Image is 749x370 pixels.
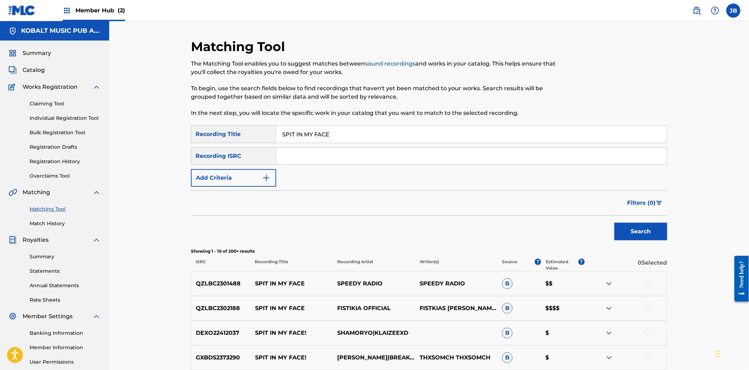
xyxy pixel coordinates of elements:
p: SHAMORYO|KLAIZEEXD [333,329,415,337]
img: Member Settings [8,312,17,321]
span: Filters ( 0 ) [627,199,656,207]
button: Filters (0) [623,194,667,212]
p: GXBDS2373290 [191,353,250,362]
p: $ [541,329,585,337]
span: Member Hub [75,6,125,14]
button: Add Criteria [191,169,276,187]
span: Member Settings [23,312,73,321]
p: FISTIKIA OFFICIAL [333,304,415,313]
a: CatalogCatalog [8,66,45,74]
span: B [502,328,513,338]
p: SPEEDY RADIO [333,279,415,288]
span: B [502,278,513,289]
p: QZLBC2302188 [191,304,250,313]
p: QZLBC2301488 [191,279,250,288]
img: search [693,6,701,15]
span: ? [578,259,585,265]
a: Bulk Registration Tool [30,129,101,136]
button: Search [614,223,667,240]
p: Estimated Value [546,259,578,271]
div: Drag [716,343,720,364]
span: Matching [23,188,50,197]
img: expand [605,353,613,362]
div: Help [708,4,722,18]
p: SPIT IN MY FACE! [250,329,333,337]
img: expand [92,236,101,244]
span: Catalog [23,66,45,74]
span: ? [535,259,541,265]
img: Catalog [8,66,17,74]
p: Showing 1 - 10 of 200+ results [191,248,667,254]
img: expand [92,83,101,91]
p: Recording Artist [333,259,415,271]
img: Top Rightsholders [63,6,71,15]
a: Public Search [690,4,704,18]
a: Match History [30,220,101,227]
a: Statements [30,267,101,275]
p: SPIT IN MY FACE [250,304,333,313]
a: Annual Statements [30,282,101,289]
p: $$ [541,279,585,288]
p: SPIT IN MY FACE [250,279,333,288]
a: Overclaims Tool [30,172,101,180]
span: (2) [118,7,125,14]
h5: KOBALT MUSIC PUB AMERICA INC [21,27,101,35]
a: Individual Registration Tool [30,115,101,122]
img: Summary [8,49,17,57]
img: MLC Logo [8,5,36,16]
span: Royalties [23,236,49,244]
img: expand [605,279,613,288]
p: [PERSON_NAME]|BREAKCORE GIRL [333,353,415,362]
img: Royalties [8,236,17,244]
p: Source [502,259,518,271]
div: User Menu [726,4,741,18]
p: FISTKIAS [PERSON_NAME] [415,304,497,313]
img: 9d2ae6d4665cec9f34b9.svg [262,174,271,182]
img: Accounts [8,27,17,35]
p: DEXO22412037 [191,329,250,337]
iframe: Chat Widget [714,336,749,370]
p: To begin, use the search fields below to find recordings that haven't yet been matched to your wo... [191,84,558,101]
p: SPEEDY RADIO [415,279,497,288]
form: Search Form [191,125,667,244]
iframe: Resource Center [729,251,749,307]
p: In the next step, you will locate the specific work in your catalog that you want to match to the... [191,109,558,117]
a: Matching Tool [30,205,101,213]
img: Works Registration [8,83,18,91]
a: Registration History [30,158,101,165]
img: expand [92,188,101,197]
a: Banking Information [30,329,101,337]
a: SummarySummary [8,49,51,57]
img: expand [605,304,613,313]
img: Matching [8,188,17,197]
img: help [711,6,719,15]
p: $ [541,353,585,362]
span: Works Registration [23,83,78,91]
p: Recording Title [250,259,333,271]
img: expand [92,312,101,321]
span: B [502,352,513,363]
p: ISRC [191,259,250,271]
h2: Matching Tool [191,39,289,55]
img: expand [605,329,613,337]
a: Member Information [30,344,101,351]
span: B [502,303,513,314]
p: $$$$ [541,304,585,313]
img: filter [656,201,662,205]
a: Rate Sheets [30,296,101,304]
p: The Matching Tool enables you to suggest matches between and works in your catalog. This helps en... [191,60,558,76]
p: Writer(s) [415,259,497,271]
p: 0 Selected [585,259,667,271]
a: Registration Drafts [30,143,101,151]
a: User Permissions [30,358,101,366]
a: sound recordings [365,60,415,67]
p: SPIT IN MY FACE! [250,353,333,362]
a: Summary [30,253,101,260]
a: Claiming Tool [30,100,101,107]
p: THXSOMCH THXSOMCH [415,353,497,362]
span: Summary [23,49,51,57]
